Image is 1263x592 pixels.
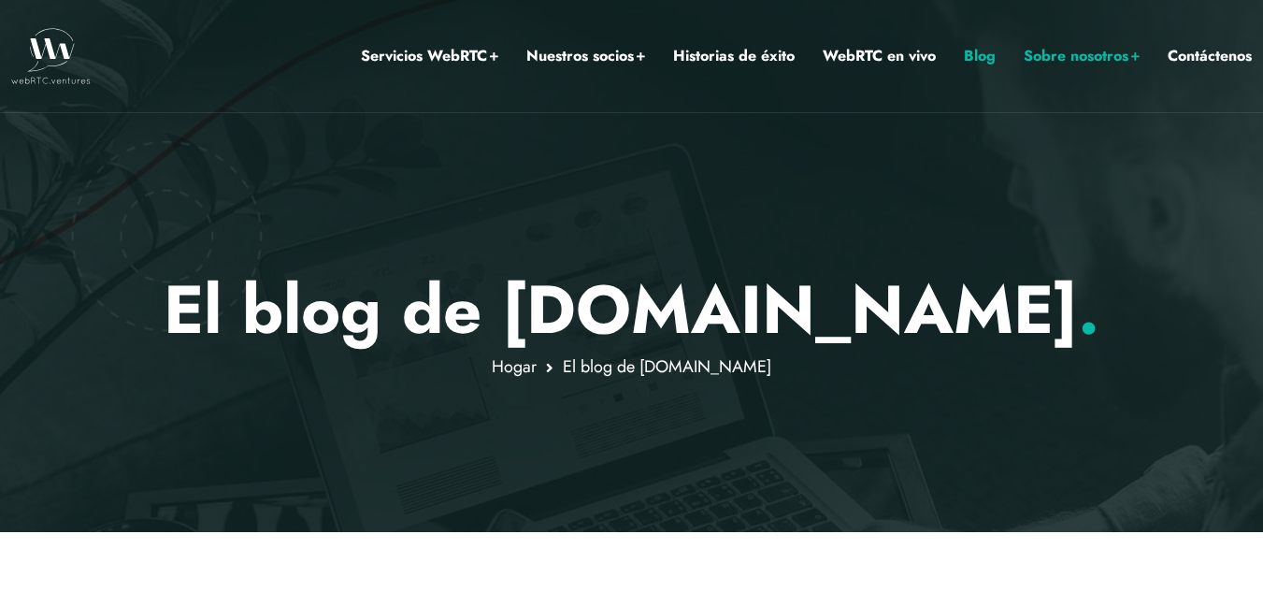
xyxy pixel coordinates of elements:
[823,44,936,68] a: WebRTC en vivo
[526,45,634,66] font: Nuestros socios
[964,44,996,68] a: Blog
[164,261,1078,358] font: El blog de [DOMAIN_NAME]
[563,354,771,379] font: El blog de [DOMAIN_NAME]
[673,44,795,68] a: Historias de éxito
[1024,44,1140,68] a: Sobre nosotros
[1024,45,1128,66] font: Sobre nosotros
[1168,44,1252,68] a: Contáctenos
[673,45,795,66] font: Historias de éxito
[1078,261,1099,358] font: .
[823,45,936,66] font: WebRTC en vivo
[964,45,996,66] font: Blog
[492,354,537,379] a: Hogar
[361,44,498,68] a: Servicios WebRTC
[11,28,91,84] img: WebRTC.ventures
[361,45,487,66] font: Servicios WebRTC
[1168,45,1252,66] font: Contáctenos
